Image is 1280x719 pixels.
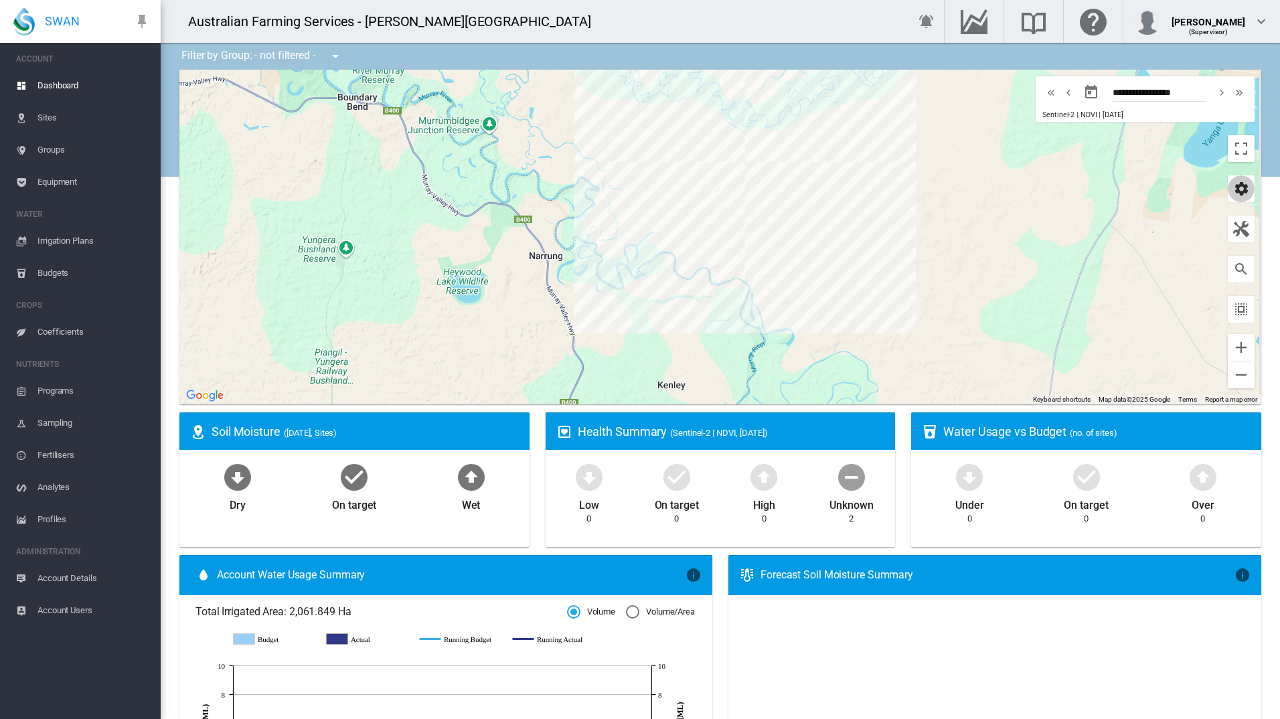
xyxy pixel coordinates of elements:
[953,461,985,493] md-icon: icon-arrow-down-bold-circle
[578,423,885,440] div: Health Summary
[327,48,343,64] md-icon: icon-menu-down
[1228,334,1255,361] button: Zoom in
[13,7,35,35] img: SWAN-Landscape-Logo-Colour-drop.png
[1234,567,1251,583] md-icon: icon-information
[943,423,1251,440] div: Water Usage vs Budget
[1200,513,1205,525] div: 0
[16,48,150,70] span: ACCOUNT
[338,461,370,493] md-icon: icon-checkbox-marked-circle
[658,662,665,670] tspan: 10
[234,633,313,645] g: Budget
[513,633,592,645] g: Running Actual
[761,568,1234,582] div: Forecast Soil Moisture Summary
[1228,296,1255,323] button: icon-select-all
[37,503,150,536] span: Profiles
[190,424,206,440] md-icon: icon-map-marker-radius
[1078,79,1105,106] button: md-calendar
[183,387,227,404] img: Google
[1205,396,1257,403] a: Report a map error
[658,691,662,699] tspan: 8
[556,424,572,440] md-icon: icon-heart-box-outline
[37,439,150,471] span: Fertilisers
[918,13,935,29] md-icon: icon-bell-ring
[37,375,150,407] span: Programs
[1084,513,1089,525] div: 0
[958,13,990,29] md-icon: Go to the Data Hub
[835,461,868,493] md-icon: icon-minus-circle
[462,493,481,513] div: Wet
[188,12,603,31] div: Australian Farming Services - [PERSON_NAME][GEOGRAPHIC_DATA]
[748,461,780,493] md-icon: icon-arrow-up-bold-circle
[1228,135,1255,162] button: Toggle fullscreen view
[670,428,767,438] span: (Sentinel-2 | NDVI, [DATE])
[37,225,150,257] span: Irrigation Plans
[322,43,349,70] button: icon-menu-down
[218,662,225,670] tspan: 10
[1172,10,1245,23] div: [PERSON_NAME]
[922,424,938,440] md-icon: icon-cup-water
[420,633,499,645] g: Running Budget
[1178,396,1197,403] a: Terms
[222,691,226,699] tspan: 8
[1253,13,1269,29] md-icon: icon-chevron-down
[1213,84,1230,100] button: icon-chevron-right
[217,568,686,582] span: Account Water Usage Summary
[573,461,605,493] md-icon: icon-arrow-down-bold-circle
[1042,84,1060,100] button: icon-chevron-double-left
[16,353,150,375] span: NUTRIENTS
[1233,261,1249,277] md-icon: icon-magnify
[686,567,702,583] md-icon: icon-information
[967,513,972,525] div: 0
[626,606,695,619] md-radio-button: Volume/Area
[37,594,150,627] span: Account Users
[1060,84,1077,100] button: icon-chevron-left
[455,461,487,493] md-icon: icon-arrow-up-bold-circle
[1099,396,1170,403] span: Map data ©2025 Google
[212,423,519,440] div: Soil Moisture
[1061,84,1076,100] md-icon: icon-chevron-left
[16,204,150,225] span: WATER
[284,428,337,438] span: ([DATE], Sites)
[37,407,150,439] span: Sampling
[16,541,150,562] span: ADMINISTRATION
[37,70,150,102] span: Dashboard
[655,493,699,513] div: On target
[230,493,246,513] div: Dry
[579,493,599,513] div: Low
[332,493,376,513] div: On target
[183,387,227,404] a: Open this area in Google Maps (opens a new window)
[1232,84,1247,100] md-icon: icon-chevron-double-right
[1187,461,1219,493] md-icon: icon-arrow-up-bold-circle
[661,461,693,493] md-icon: icon-checkbox-marked-circle
[37,166,150,198] span: Equipment
[753,493,775,513] div: High
[37,316,150,348] span: Coefficients
[1228,362,1255,388] button: Zoom out
[1192,493,1214,513] div: Over
[171,43,353,70] div: Filter by Group: - not filtered -
[1064,493,1108,513] div: On target
[45,13,80,29] span: SWAN
[913,8,940,35] button: icon-bell-ring
[1099,110,1123,119] span: | [DATE]
[1233,301,1249,317] md-icon: icon-select-all
[1070,428,1117,438] span: (no. of sites)
[37,134,150,166] span: Groups
[1044,84,1058,100] md-icon: icon-chevron-double-left
[37,562,150,594] span: Account Details
[955,493,984,513] div: Under
[1033,395,1091,404] button: Keyboard shortcuts
[37,257,150,289] span: Budgets
[1233,181,1249,197] md-icon: icon-cog
[1077,13,1109,29] md-icon: Click here for help
[1189,28,1228,35] span: (Supervisor)
[1070,461,1103,493] md-icon: icon-checkbox-marked-circle
[222,461,254,493] md-icon: icon-arrow-down-bold-circle
[134,13,150,29] md-icon: icon-pin
[586,513,591,525] div: 0
[327,633,406,645] g: Actual
[829,493,873,513] div: Unknown
[16,295,150,316] span: CROPS
[1042,110,1097,119] span: Sentinel-2 | NDVI
[1214,84,1229,100] md-icon: icon-chevron-right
